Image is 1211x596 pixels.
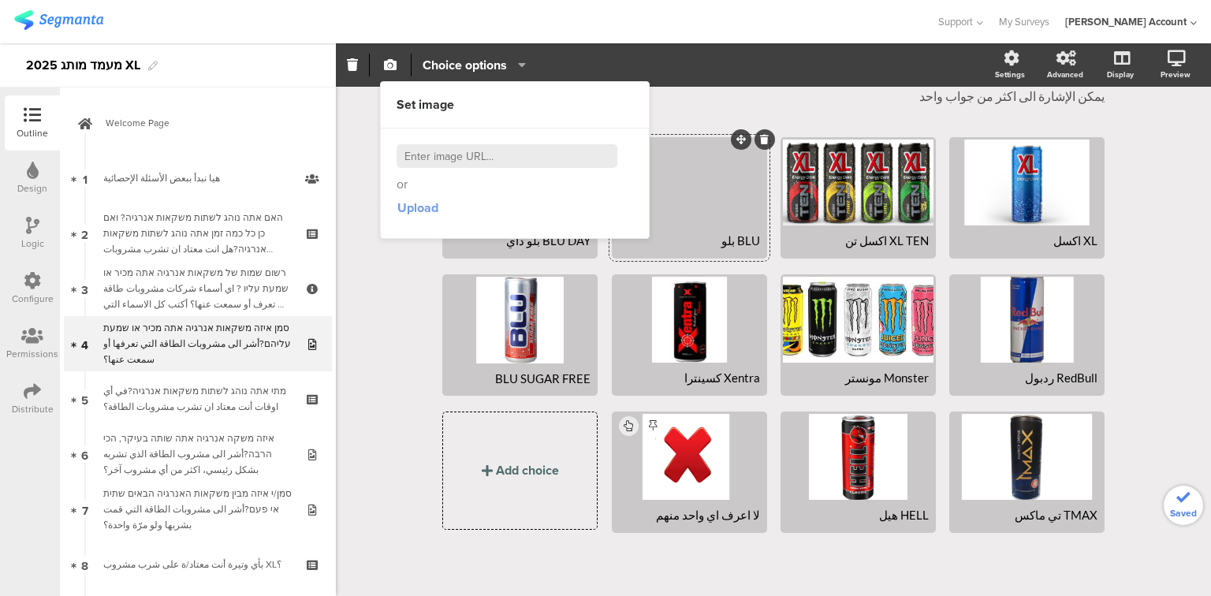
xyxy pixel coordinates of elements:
div: BLU SUGAR FREE [449,371,591,386]
div: מתי אתה נוהג לשתות משקאות אנרגיה?في أي اوقات أنت معتاد ان تشرب مشروبات الطاقة؟ [103,383,292,415]
div: Add choice [496,461,559,479]
div: RedBull ردبول [956,371,1097,386]
a: 5 מתי אתה נוהג לשתות משקאות אנרגיה?في أي اوقات أنت معتاد ان تشرب مشروبات الطاقة؟ [64,371,332,427]
span: Upload [397,199,438,217]
div: XL اكسل [956,233,1097,248]
button: Upload [397,194,439,222]
a: 8 بأي وتيرة أنت معتاد/ة على شرب مشروب XL؟ [64,537,332,592]
div: Distribute [12,402,54,416]
div: סמן/י איזה מבין משקאות האנרגיה הבאים שתית אי פעם?أشر الى مشروبات الطاقة التي قمت بشربها ولو مرّة ... [103,486,292,533]
a: 2 האם אתה נוהג לשתות משקאות אנרגיה? ואם כן כל כמה זמן אתה נוהג לשתות משקאות אנרגיה?هل انت معتاد ا... [64,206,332,261]
div: Settings [995,69,1025,80]
a: 7 סמן/י איזה מבין משקאות האנרגיה הבאים שתית אי פעם?أشر الى مشروبات الطاقة التي قمت بشربها ولو مرّ... [64,482,332,537]
div: لا اعرف اي واحد منهم [619,508,760,523]
span: 5 [81,390,88,408]
span: 8 [81,556,88,573]
a: 1 هيا نبدأ ببعض الأسئلة الإحصائية [64,151,332,206]
a: 3 רשום שמות של משקאות אנרגיה אתה מכיר או שמעת עליו ? اي أسماء شركات مشروبات طاقة أنت تعرف أو سمعت... [64,261,332,316]
div: BLU بلو [619,233,760,248]
span: Choice options [423,56,507,74]
span: 2 [81,225,88,242]
div: Advanced [1047,69,1083,80]
p: يمكن الإشارة الى اكثر من جواب واحد [442,88,1105,104]
a: 6 איזה משקה אנרגיה אתה שותה בעיקר, הכי הרבה?أشر الى مشروب الطاقة الذي تشربه بشكل رئيسي، اكثر من أ... [64,427,332,482]
div: Permissions [6,347,58,361]
div: XL TEN اكسل تن [788,233,929,248]
span: 4 [81,335,88,352]
div: Display [1107,69,1134,80]
span: 6 [81,445,88,463]
div: סמן איזה משקאות אנרגיה אתה מכיר או שמעת עליהם?أشر الى مشروبات الطاقة التي تعرفها أو سمعت عنها؟ [103,320,292,367]
div: Configure [12,292,54,306]
div: BLU DAY بلو داي [449,233,591,248]
div: Xentra كسينترا [619,371,760,386]
a: 4 סמן איזה משקאות אנרגיה אתה מכיר או שמעת עליהם?أشر الى مشروبات الطاقة التي تعرفها أو سمعت عنها؟ [64,316,332,371]
div: Preview [1161,69,1191,80]
span: Set image [397,96,454,114]
div: Outline [17,126,48,140]
button: Choice options [422,48,527,82]
span: 1 [83,169,88,187]
div: هيا نبدأ ببعض الأسئلة الإحصائية [103,170,292,186]
div: بأي وتيرة أنت معتاد/ة على شرب مشروب XL؟ [103,557,292,572]
div: איזה משקה אנרגיה אתה שותה בעיקר, הכי הרבה?أشر الى مشروب الطاقة الذي تشربه بشكل رئيسي، اكثر من أي ... [103,430,292,478]
img: segmanta logo [14,10,103,30]
div: HELL هيل [788,508,929,523]
div: האם אתה נוהג לשתות משקאות אנרגיה? ואם כן כל כמה זמן אתה נוהג לשתות משקאות אנרגיה?هل انت معتاد ان ... [103,210,292,257]
div: Design [17,181,47,196]
span: Support [938,14,973,29]
span: or [397,176,408,193]
span: 7 [82,501,88,518]
div: Logic [21,237,44,251]
button: Add choice [442,412,598,530]
a: Welcome Page [64,95,332,151]
div: 2025 מעמד מותג XL [26,53,140,78]
div: TMAX تي ماكس [956,508,1097,523]
span: Welcome Page [106,115,307,131]
span: Saved [1170,506,1197,520]
div: [PERSON_NAME] Account [1065,14,1187,29]
div: Monster مونستر [788,371,929,386]
div: רשום שמות של משקאות אנרגיה אתה מכיר או שמעת עליו ? اي أسماء شركات مشروبات طاقة أنت تعرف أو سمعت ع... [103,265,292,312]
span: 3 [81,280,88,297]
input: Enter image URL... [397,144,617,168]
